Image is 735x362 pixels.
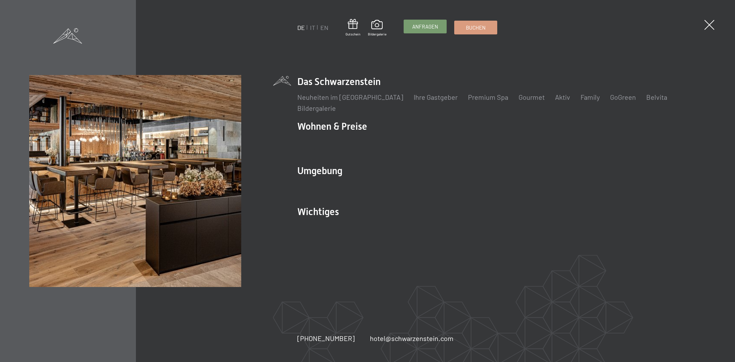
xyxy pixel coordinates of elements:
[368,20,386,36] a: Bildergalerie
[468,93,508,101] a: Premium Spa
[646,93,667,101] a: Belvita
[455,21,497,34] a: Buchen
[466,24,486,31] span: Buchen
[29,75,241,287] img: Wellnesshotel Südtirol SCHWARZENSTEIN - Wellnessurlaub in den Alpen, Wandern und Wellness
[412,23,438,30] span: Anfragen
[310,24,315,31] a: IT
[297,333,355,343] a: [PHONE_NUMBER]
[297,104,336,112] a: Bildergalerie
[414,93,458,101] a: Ihre Gastgeber
[610,93,636,101] a: GoGreen
[297,24,305,31] a: DE
[345,32,360,36] span: Gutschein
[368,32,386,36] span: Bildergalerie
[555,93,570,101] a: Aktiv
[519,93,545,101] a: Gourmet
[297,334,355,342] span: [PHONE_NUMBER]
[297,93,403,101] a: Neuheiten im [GEOGRAPHIC_DATA]
[320,24,328,31] a: EN
[370,333,454,343] a: hotel@schwarzenstein.com
[580,93,600,101] a: Family
[404,20,446,33] a: Anfragen
[345,19,360,36] a: Gutschein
